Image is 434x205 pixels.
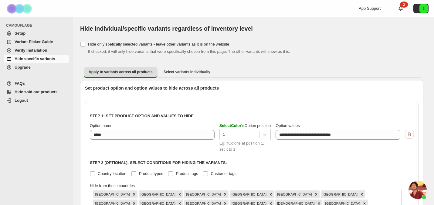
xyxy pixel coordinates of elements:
[15,81,25,86] span: FAQs
[219,123,271,128] span: Option position
[88,49,290,54] span: If checked, it will only hide variants that were specifically chosen from this page. The other va...
[230,190,267,198] div: [GEOGRAPHIC_DATA]
[5,0,35,17] img: Camouflage
[90,113,414,119] p: Step 1: Set product option and values to hide
[359,6,381,11] span: App Support
[6,23,70,28] span: CAMOUFLAGE
[93,190,131,198] div: [GEOGRAPHIC_DATA]
[4,88,69,96] a: Hide sold out products
[88,42,229,46] span: Hide only spefically selected variants - leave other variants as it is on the website
[321,190,358,198] div: [GEOGRAPHIC_DATA]
[15,56,55,61] span: Hide specific variants
[98,171,126,176] span: Country location
[222,190,229,198] div: Remove Belgium
[275,190,313,198] div: [GEOGRAPHIC_DATA]
[276,123,300,128] span: Option values
[419,4,428,13] span: Avatar with initials 6
[15,48,47,53] span: Verify Installation
[398,5,404,12] a: 2
[176,171,198,176] span: Product tags
[139,190,176,198] div: [GEOGRAPHIC_DATA]
[15,65,31,70] span: Upgrade
[4,29,69,38] a: Setup
[159,67,215,77] button: Select variants individually
[131,190,137,198] div: Remove Andorra
[423,7,425,10] text: 6
[90,183,135,188] span: Hide from these countries
[15,31,25,36] span: Setup
[176,190,183,198] div: Remove Austria
[358,190,365,198] div: Remove Estonia
[164,70,210,74] span: Select variants individually
[184,190,222,198] div: [GEOGRAPHIC_DATA]
[85,85,419,91] p: Set product option and option values to hide across all products
[409,181,427,199] div: Open chat
[90,123,112,128] span: Option name
[15,39,53,44] span: Variant Picker Guide
[89,70,153,74] span: Apply to variants across all products
[4,63,69,72] a: Upgrade
[211,171,236,176] span: Customer tags
[267,190,274,198] div: Remove Canada
[4,55,69,63] a: Hide specific variants
[400,2,408,8] div: 2
[4,46,69,55] a: Verify Installation
[90,160,414,166] p: Step 2 (Optional): Select conditions for hiding the variants:
[15,90,58,94] span: Hide sold out products
[4,79,69,88] a: FAQs
[313,190,320,198] div: Remove Cyprus
[219,140,271,152] div: Eg: if Color is at position 1, set it to 1
[84,67,158,78] button: Apply to variants across all products
[4,38,69,46] a: Variant Picker Guide
[219,123,245,128] span: Select Color 's
[413,4,429,13] button: Avatar with initials 6
[139,171,163,176] span: Product types
[15,98,28,103] span: Logout
[80,25,253,32] span: Hide individual/specific variants regardless of inventory level
[4,96,69,105] a: Logout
